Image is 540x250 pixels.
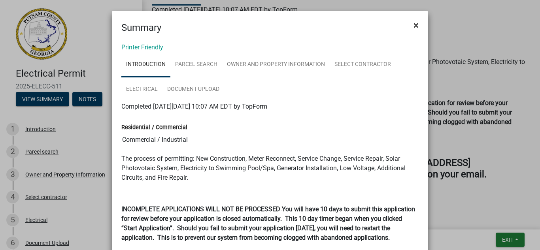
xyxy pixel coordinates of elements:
[121,52,170,77] a: Introduction
[162,77,224,102] a: Document Upload
[121,21,161,35] h4: Summary
[170,52,222,77] a: Parcel search
[121,154,419,182] p: The process of permitting: New Construction, Meter Reconnect, Service Change, Service Repair, Sol...
[121,125,187,130] label: Residential / Commercial
[121,205,280,213] strong: INCOMPLETE APPLICATIONS WILL NOT BE PROCESSED
[330,52,396,77] a: Select contractor
[121,205,419,242] p: .
[121,77,162,102] a: Electrical
[407,14,425,36] button: Close
[222,52,330,77] a: Owner and Property Information
[413,20,419,31] span: ×
[121,43,163,51] a: Printer Friendly
[121,103,267,110] span: Completed [DATE][DATE] 10:07 AM EDT by TopForm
